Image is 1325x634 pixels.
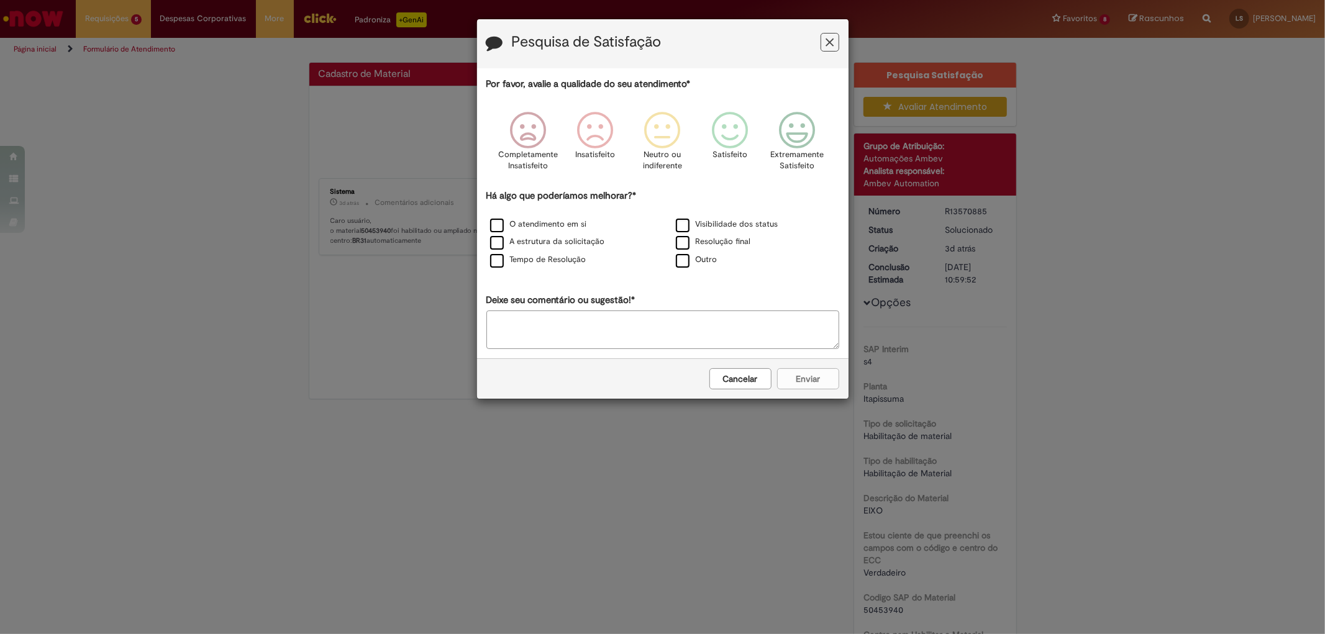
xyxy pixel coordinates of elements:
p: Neutro ou indiferente [640,149,685,172]
div: Neutro ou indiferente [631,102,694,188]
div: Há algo que poderíamos melhorar?* [486,189,839,269]
label: Pesquisa de Satisfação [512,34,662,50]
label: Deixe seu comentário ou sugestão!* [486,294,635,307]
label: O atendimento em si [490,219,587,230]
label: Visibilidade dos status [676,219,778,230]
p: Satisfeito [713,149,747,161]
div: Completamente Insatisfeito [496,102,560,188]
label: Tempo de Resolução [490,254,586,266]
p: Insatisfeito [575,149,615,161]
p: Extremamente Satisfeito [770,149,824,172]
label: Outro [676,254,717,266]
div: Extremamente Satisfeito [765,102,829,188]
p: Completamente Insatisfeito [498,149,558,172]
div: Insatisfeito [563,102,627,188]
label: A estrutura da solicitação [490,236,605,248]
label: Resolução final [676,236,751,248]
button: Cancelar [709,368,772,389]
div: Satisfeito [698,102,762,188]
label: Por favor, avalie a qualidade do seu atendimento* [486,78,691,91]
